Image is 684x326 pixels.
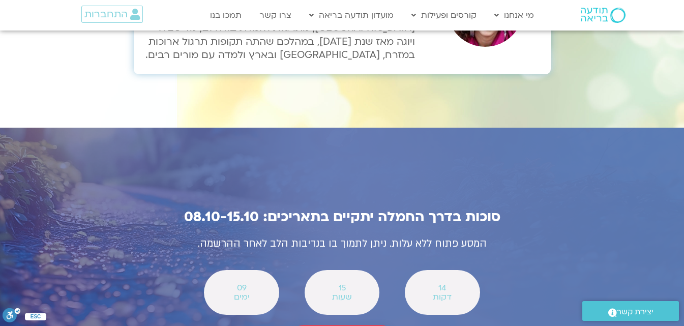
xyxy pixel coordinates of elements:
span: ימים [217,292,265,302]
a: יצירת קשר [582,301,679,321]
span: דקות [418,292,466,302]
span: התחברות [84,9,128,20]
a: מועדון תודעה בריאה [304,6,399,25]
span: 15 [318,283,366,292]
p: המסע פתוח ללא עלות. ניתן לתמוך בו בנדיבות הלב לאחר ההרשמה. [118,235,566,253]
img: תודעה בריאה [581,8,626,23]
span: יצירת קשר [617,305,653,319]
span: שעות [318,292,366,302]
a: התחברות [81,6,143,23]
a: מי אנחנו [489,6,539,25]
span: 09 [217,283,265,292]
h2: סוכות בדרך החמלה יתקיים בתאריכים: 08.10-15.10 [118,209,566,225]
a: צרו קשר [254,6,296,25]
span: 14 [418,283,466,292]
a: קורסים ופעילות [406,6,482,25]
a: תמכו בנו [205,6,247,25]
